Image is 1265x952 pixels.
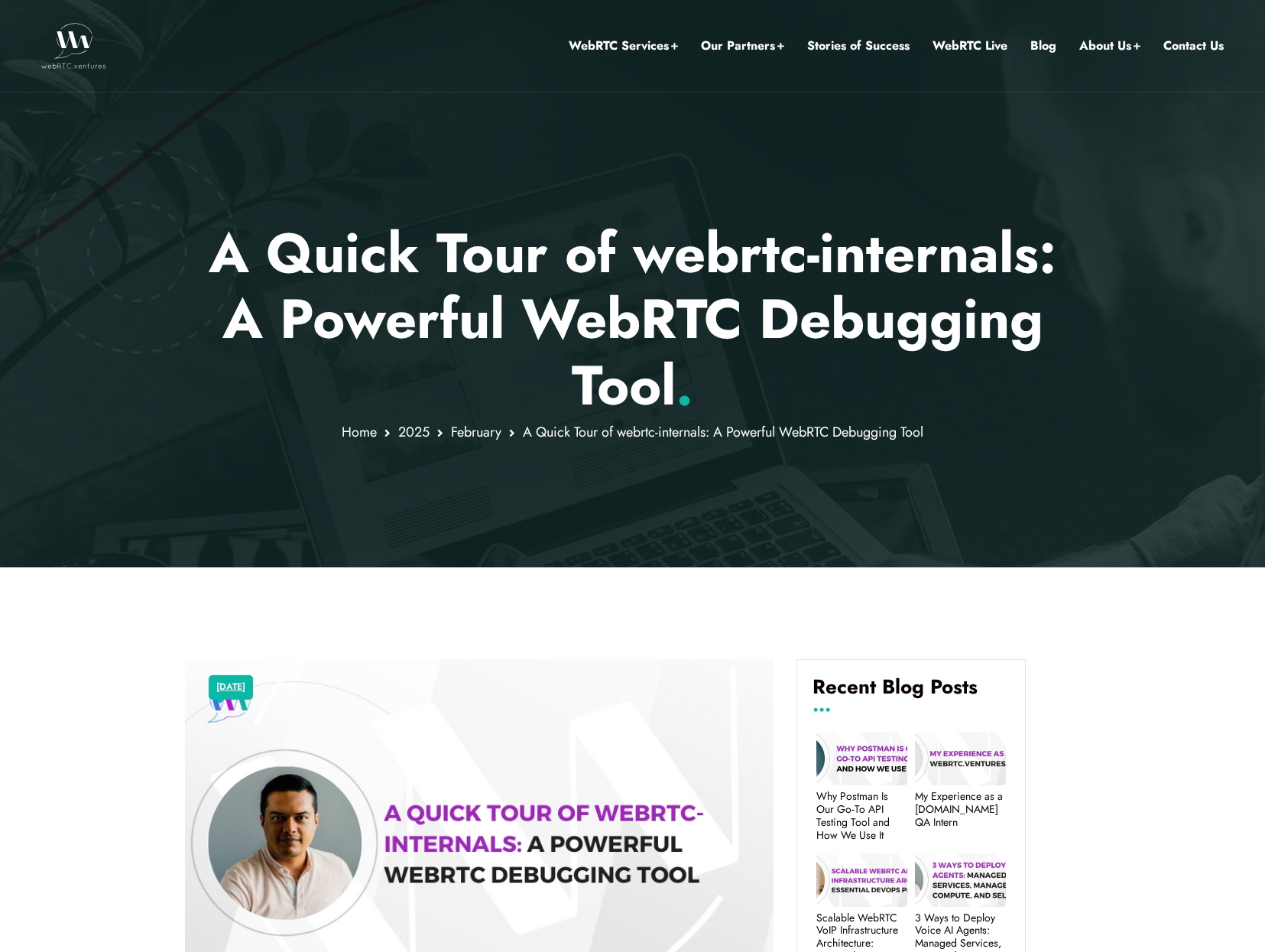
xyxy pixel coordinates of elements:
[451,422,501,442] a: February
[398,422,430,442] a: 2025
[216,677,245,697] a: [DATE]
[185,220,1080,418] p: A Quick Tour of webrtc-internals: A Powerful WebRTC Debugging Tool
[813,675,1010,710] h4: Recent Blog Posts
[933,36,1007,56] a: WebRTC Live
[676,346,693,425] span: .
[807,36,910,56] a: Stories of Success
[523,422,923,442] span: A Quick Tour of webrtc-internals: A Powerful WebRTC Debugging Tool
[41,23,106,69] img: WebRTC.ventures
[701,36,784,56] a: Our Partners
[816,790,907,841] a: Why Postman Is Our Go‑To API Testing Tool and How We Use It
[915,790,1006,828] a: My Experience as a [DOMAIN_NAME] QA Intern
[1030,36,1056,56] a: Blog
[342,422,377,442] a: Home
[1079,36,1140,56] a: About Us
[569,36,678,56] a: WebRTC Services
[1163,36,1224,56] a: Contact Us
